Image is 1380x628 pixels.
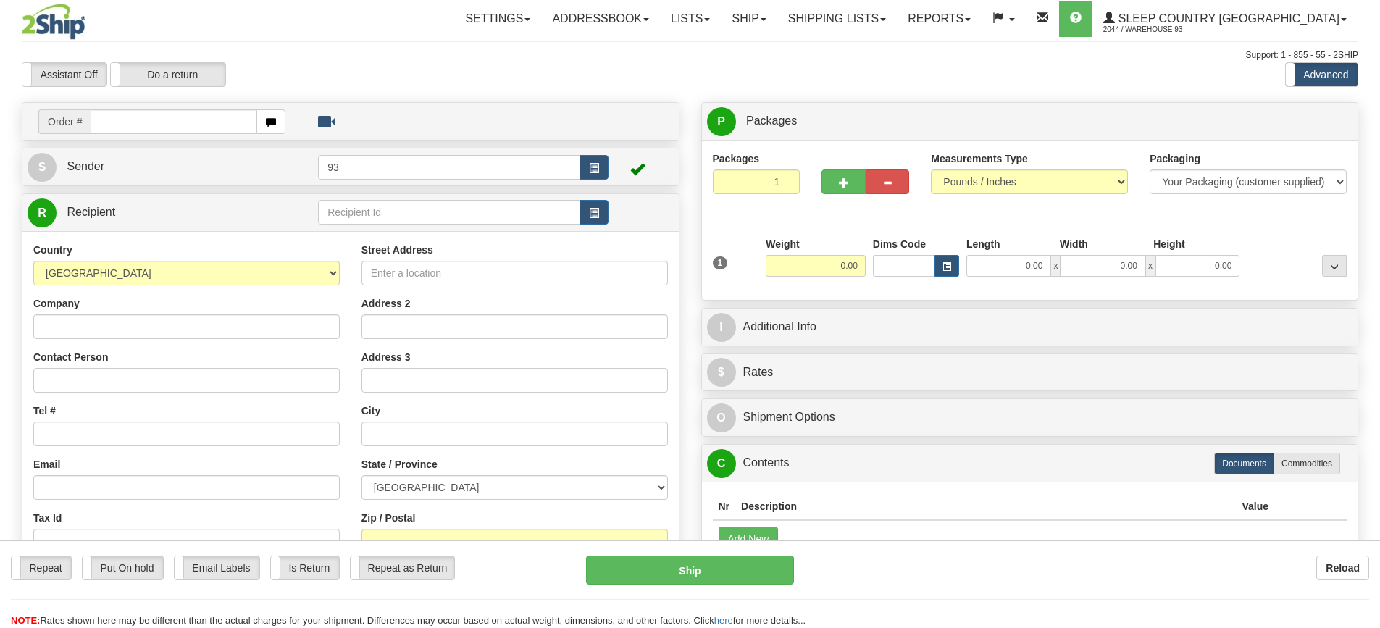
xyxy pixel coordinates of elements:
[22,63,106,86] label: Assistant Off
[735,493,1236,520] th: Description
[714,615,733,626] a: here
[175,556,259,579] label: Email Labels
[1326,562,1360,574] b: Reload
[1214,453,1274,474] label: Documents
[33,296,80,311] label: Company
[111,63,225,86] label: Do a return
[966,237,1000,251] label: Length
[897,1,982,37] a: Reports
[67,206,115,218] span: Recipient
[38,109,91,134] span: Order #
[361,511,416,525] label: Zip / Postal
[33,457,60,472] label: Email
[1060,237,1088,251] label: Width
[33,243,72,257] label: Country
[746,114,797,127] span: Packages
[11,615,40,626] span: NOTE:
[713,151,760,166] label: Packages
[83,556,163,579] label: Put On hold
[713,256,728,269] span: 1
[541,1,660,37] a: Addressbook
[707,403,736,432] span: O
[22,4,85,40] img: logo2044.jpg
[777,1,897,37] a: Shipping lists
[1092,1,1358,37] a: Sleep Country [GEOGRAPHIC_DATA] 2044 / Warehouse 93
[12,556,71,579] label: Repeat
[707,358,1353,388] a: $Rates
[271,556,339,579] label: Is Return
[707,106,1353,136] a: P Packages
[318,155,580,180] input: Sender Id
[707,107,736,136] span: P
[361,296,411,311] label: Address 2
[721,1,777,37] a: Ship
[719,527,779,551] button: Add New
[361,350,411,364] label: Address 3
[318,200,580,225] input: Recipient Id
[1050,255,1061,277] span: x
[766,237,799,251] label: Weight
[931,151,1028,166] label: Measurements Type
[28,153,57,182] span: S
[660,1,721,37] a: Lists
[707,358,736,387] span: $
[713,493,736,520] th: Nr
[1115,12,1339,25] span: Sleep Country [GEOGRAPHIC_DATA]
[361,403,380,418] label: City
[33,350,108,364] label: Contact Person
[33,403,56,418] label: Tel #
[707,448,1353,478] a: CContents
[1322,255,1347,277] div: ...
[707,403,1353,432] a: OShipment Options
[1153,237,1185,251] label: Height
[873,237,926,251] label: Dims Code
[28,198,57,227] span: R
[28,198,286,227] a: R Recipient
[361,261,668,285] input: Enter a location
[586,556,794,585] button: Ship
[1316,556,1369,580] button: Reload
[28,152,318,182] a: S Sender
[351,556,454,579] label: Repeat as Return
[1347,240,1379,388] iframe: chat widget
[707,313,736,342] span: I
[707,312,1353,342] a: IAdditional Info
[1274,453,1340,474] label: Commodities
[1103,22,1212,37] span: 2044 / Warehouse 93
[454,1,541,37] a: Settings
[1286,63,1358,86] label: Advanced
[33,511,62,525] label: Tax Id
[22,49,1358,62] div: Support: 1 - 855 - 55 - 2SHIP
[361,243,433,257] label: Street Address
[707,449,736,478] span: C
[1145,255,1155,277] span: x
[1150,151,1200,166] label: Packaging
[67,160,104,172] span: Sender
[1236,493,1274,520] th: Value
[361,457,438,472] label: State / Province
